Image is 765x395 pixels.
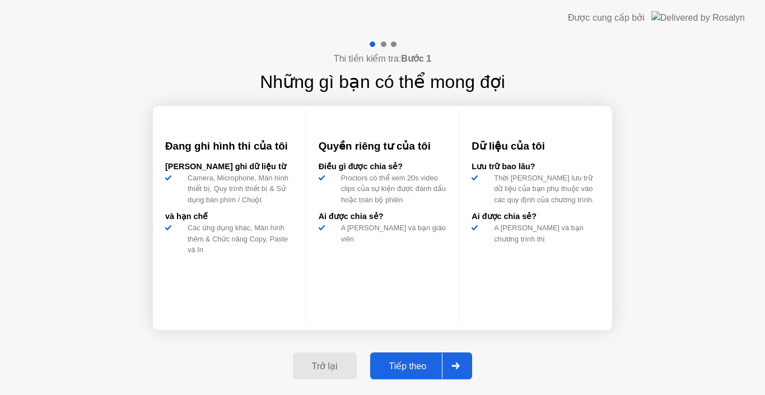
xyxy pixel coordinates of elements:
h3: Dữ liệu của tôi [472,138,600,154]
h3: Quyền riêng tư của tôi [319,138,447,154]
div: Proctors có thể xem 20s video clips của sự kiện được đánh dấu hoặc toàn bộ phiên [337,173,447,205]
div: Tiếp theo [374,361,442,371]
div: A [PERSON_NAME] và bạn chương trình thi [489,222,600,244]
div: Được cung cấp bởi [568,11,645,25]
b: Bước 1 [401,54,431,63]
div: Thời [PERSON_NAME] lưu trữ dữ liệu của bạn phụ thuộc vào các quy định của chương trình. [489,173,600,205]
h1: Những gì bạn có thể mong đợi [260,68,505,95]
div: Lưu trữ bao lâu? [472,161,600,173]
div: Ai được chia sẻ? [472,211,600,223]
div: Điều gì được chia sẻ? [319,161,447,173]
div: Camera, Microphone, Màn hình thiết bị, Quy trình thiết bị & Sử dụng bàn phím / Chuột [183,173,293,205]
h4: Thi tiền kiểm tra: [334,52,431,66]
div: [PERSON_NAME] ghi dữ liệu từ [165,161,293,173]
div: Trở lại [296,361,353,371]
button: Tiếp theo [370,352,473,379]
h3: Đang ghi hình thi của tôi [165,138,293,154]
div: Các ứng dụng khác, Màn hình thêm & Chức năng Copy, Paste và In [183,222,293,255]
button: Trở lại [293,352,357,379]
div: và hạn chế [165,211,293,223]
img: Delivered by Rosalyn [651,11,745,24]
div: A [PERSON_NAME] và bạn giáo viên [337,222,447,244]
div: Ai được chia sẻ? [319,211,447,223]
